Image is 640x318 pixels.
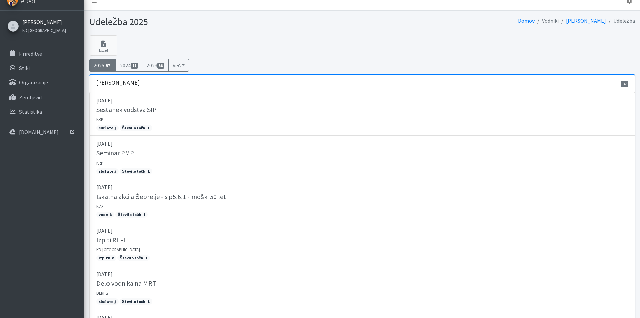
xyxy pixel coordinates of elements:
a: 202358 [142,59,169,72]
h5: Seminar PMP [96,149,134,157]
span: vodnik [96,212,114,218]
a: KD [GEOGRAPHIC_DATA] [22,26,66,34]
li: Vodniki [535,16,559,26]
a: Zemljevid [3,91,81,104]
h5: Delo vodnika na MRT [96,279,156,287]
a: [DATE] Sestanek vodstva SIP KRP slušatelj Število točk: 1 [89,92,635,136]
p: Statistika [19,108,42,115]
p: Prireditve [19,50,42,57]
p: [DATE] [96,96,628,104]
small: DERPS [96,290,108,296]
span: Število točk: 1 [115,212,148,218]
h3: [PERSON_NAME] [96,79,140,86]
span: slušatelj [96,168,119,174]
small: KD [GEOGRAPHIC_DATA] [22,28,66,33]
a: Statistika [3,105,81,118]
p: Organizacije [19,79,48,86]
h1: Udeležba 2025 [89,16,360,28]
span: Število točk: 1 [120,168,152,174]
a: [PERSON_NAME] [22,18,66,26]
small: KRP [96,117,103,122]
span: slušatelj [96,298,119,305]
span: 37 [621,81,628,87]
li: Udeležba [606,16,635,26]
button: Več [168,59,189,72]
p: [DATE] [96,226,628,235]
span: Število točk: 1 [120,298,152,305]
span: 77 [131,63,138,69]
span: 58 [157,63,165,69]
span: izpitnik [96,255,116,261]
h5: Sestanek vodstva SIP [96,106,157,114]
small: KZS [96,204,103,209]
p: [DOMAIN_NAME] [19,129,59,135]
a: [DATE] Seminar PMP KRP slušatelj Število točk: 1 [89,136,635,179]
span: slušatelj [96,125,119,131]
a: Domov [518,17,535,24]
h5: Izpiti RH-L [96,236,127,244]
p: [DATE] [96,140,628,148]
a: [PERSON_NAME] [566,17,606,24]
a: Stiki [3,61,81,75]
span: Število točk: 1 [117,255,150,261]
span: 37 [104,63,112,69]
p: Stiki [19,65,30,71]
p: [DATE] [96,270,628,278]
small: KD [GEOGRAPHIC_DATA] [96,247,140,252]
span: Število točk: 1 [120,125,152,131]
p: [DATE] [96,183,628,191]
a: [DATE] Izpiti RH-L KD [GEOGRAPHIC_DATA] izpitnik Število točk: 1 [89,222,635,266]
a: 202477 [116,59,142,72]
a: Organizacije [3,76,81,89]
a: [DOMAIN_NAME] [3,125,81,139]
a: [DATE] Iskalna akcija Šebrelje - sip5,6,1 - moški 50 let KZS vodnik Število točk: 1 [89,179,635,222]
a: Excel [90,35,117,56]
a: 202537 [89,59,116,72]
h5: Iskalna akcija Šebrelje - sip5,6,1 - moški 50 let [96,192,226,201]
small: KRP [96,160,103,166]
p: Zemljevid [19,94,42,101]
a: Prireditve [3,47,81,60]
a: [DATE] Delo vodnika na MRT DERPS slušatelj Število točk: 1 [89,266,635,309]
